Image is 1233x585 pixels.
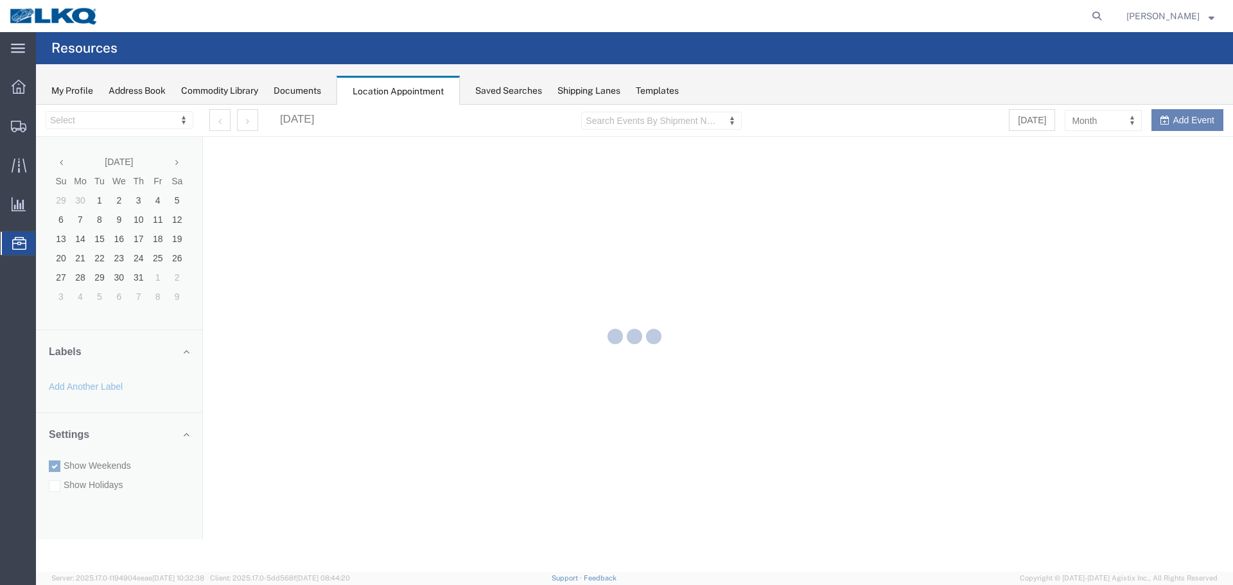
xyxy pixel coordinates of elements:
img: logo [9,6,99,26]
span: Lea Merryweather [1126,9,1200,23]
a: Support [552,574,584,582]
button: [PERSON_NAME] [1126,8,1215,24]
div: Shipping Lanes [557,84,620,98]
span: [DATE] 08:44:20 [296,574,350,582]
div: Address Book [109,84,166,98]
a: Feedback [584,574,616,582]
div: Location Appointment [337,76,460,105]
span: Server: 2025.17.0-1194904eeae [51,574,204,582]
span: Client: 2025.17.0-5dd568f [210,574,350,582]
div: Saved Searches [475,84,542,98]
span: [DATE] 10:32:38 [152,574,204,582]
div: Documents [274,84,321,98]
div: Templates [636,84,679,98]
h4: Resources [51,32,118,64]
div: My Profile [51,84,93,98]
span: Copyright © [DATE]-[DATE] Agistix Inc., All Rights Reserved [1020,573,1218,584]
div: Commodity Library [181,84,258,98]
